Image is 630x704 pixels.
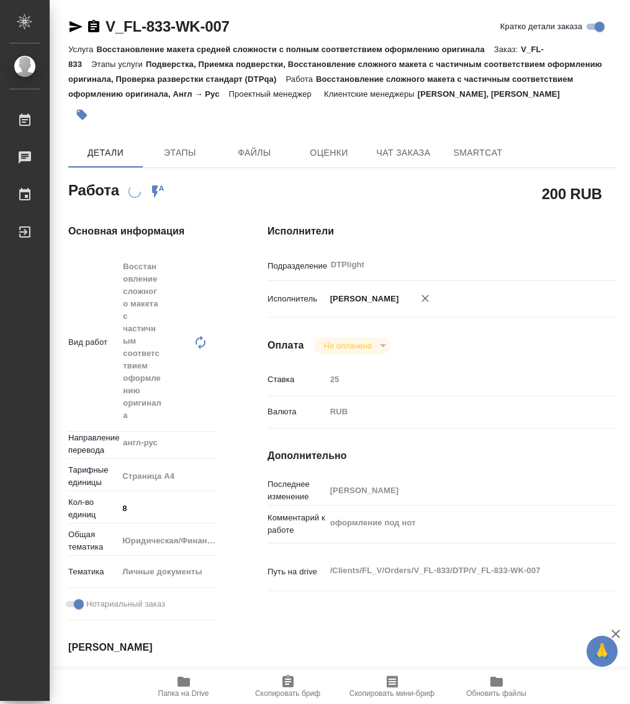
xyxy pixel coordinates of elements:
button: Скопировать бриф [236,669,340,704]
p: Вид работ [68,336,118,349]
button: Не оплачена [320,341,376,351]
button: Скопировать мини-бриф [340,669,444,704]
p: Этапы услуги [91,60,146,69]
p: Услуга [68,45,96,54]
span: Кратко детали заказа [500,20,582,33]
h2: Работа [68,178,119,200]
p: Кол-во единиц [68,496,118,521]
button: Папка на Drive [132,669,236,704]
p: Подразделение [268,260,326,272]
span: 🙏 [592,638,613,664]
button: Удалить исполнителя [412,285,439,312]
div: Страница А4 [118,466,230,487]
span: Нотариальный заказ [86,598,165,610]
p: Восстановление сложного макета с частичным соответствием оформлению оригинала, Англ → Рус [68,74,573,99]
p: Подверстка, Приемка подверстки, Восстановление сложного макета с частичным соответствием оформлен... [68,60,602,84]
button: Добавить тэг [68,101,96,128]
input: Пустое поле [326,481,588,499]
span: Скопировать мини-бриф [349,689,434,698]
p: Валюта [268,406,326,418]
textarea: /Clients/FL_V/Orders/V_FL-833/DTP/V_FL-833-WK-007 [326,560,588,581]
span: Оценки [299,145,359,161]
span: Чат заказа [374,145,433,161]
div: RUB [326,401,588,422]
h4: Оплата [268,338,304,353]
div: Личные документы [118,561,230,582]
h4: Основная информация [68,224,218,239]
span: Папка на Drive [158,689,209,698]
p: Комментарий к работе [268,512,326,537]
div: Юридическая/Финансовая [118,530,230,551]
p: Клиентские менеджеры [324,89,418,99]
p: Исполнитель [268,293,326,305]
h4: Исполнители [268,224,616,239]
p: Восстановление макета средней сложности с полным соответствием оформлению оригинала [96,45,493,54]
input: Пустое поле [326,370,588,388]
textarea: оформление под нот [326,512,588,533]
button: Скопировать ссылку для ЯМессенджера [68,19,83,34]
a: V_FL-833-WK-007 [106,18,230,35]
h4: Дополнительно [268,448,616,463]
p: [PERSON_NAME] [326,293,399,305]
p: Направление перевода [68,432,118,457]
p: Проектный менеджер [229,89,315,99]
span: Файлы [225,145,284,161]
p: [PERSON_NAME], [PERSON_NAME] [418,89,569,99]
span: SmartCat [448,145,508,161]
div: Не оплачена [314,337,390,354]
input: ✎ Введи что-нибудь [118,499,218,517]
span: Этапы [150,145,210,161]
p: Тематика [68,566,118,578]
span: Скопировать бриф [255,689,320,698]
h2: 200 RUB [542,183,602,204]
p: Путь на drive [268,566,326,578]
p: Ставка [268,373,326,386]
p: Последнее изменение [268,478,326,503]
span: Детали [76,145,135,161]
button: 🙏 [587,636,618,667]
p: Заказ: [494,45,521,54]
button: Скопировать ссылку [86,19,101,34]
button: Обновить файлы [444,669,549,704]
h4: [PERSON_NAME] [68,640,218,655]
p: Тарифные единицы [68,464,118,489]
span: Обновить файлы [466,689,526,698]
p: Работа [286,74,316,84]
p: Общая тематика [68,528,118,553]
